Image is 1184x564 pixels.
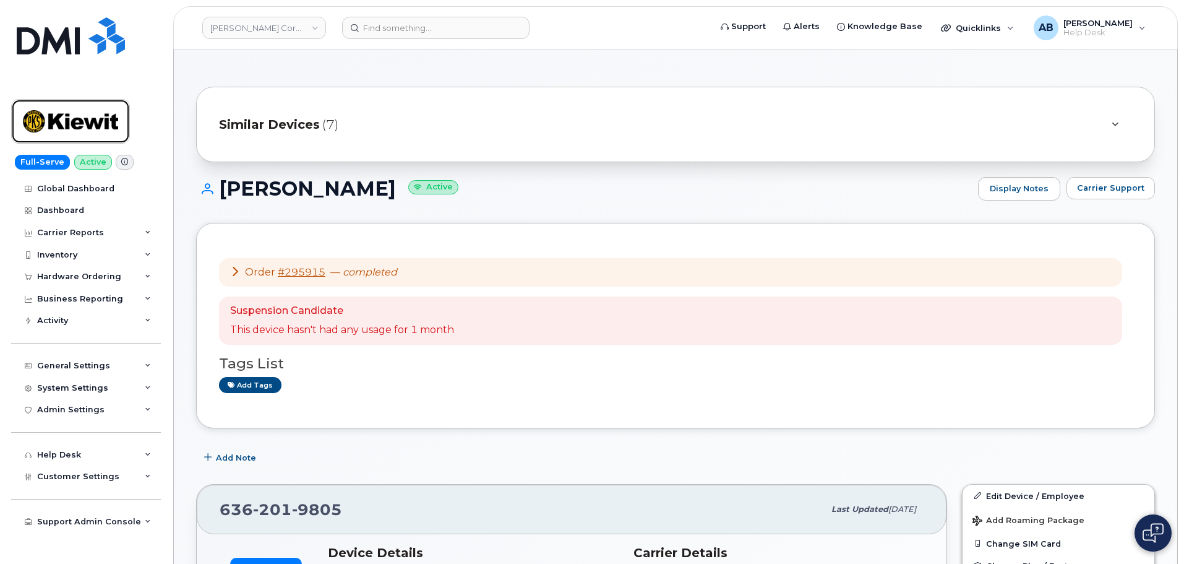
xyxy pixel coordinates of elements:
span: (7) [322,116,338,134]
span: Similar Devices [219,116,320,134]
a: Display Notes [978,177,1060,201]
h1: [PERSON_NAME] [196,178,972,199]
h3: Tags List [219,356,1132,371]
button: Add Note [196,447,267,469]
img: Open chat [1143,523,1164,543]
a: Edit Device / Employee [963,485,1154,507]
span: — [330,266,397,278]
a: Add tags [219,377,281,393]
em: completed [343,266,397,278]
span: [DATE] [888,505,916,514]
p: Suspension Candidate [230,304,454,318]
span: Carrier Support [1077,182,1144,194]
button: Change SIM Card [963,532,1154,555]
span: 9805 [292,500,342,519]
span: Add Roaming Package [972,516,1084,527]
span: 636 [220,500,342,519]
small: Active [408,180,458,194]
span: 201 [253,500,292,519]
span: Last updated [831,505,888,514]
h3: Device Details [328,545,619,560]
h3: Carrier Details [633,545,924,560]
button: Add Roaming Package [963,507,1154,532]
span: Order [245,266,275,278]
button: Carrier Support [1066,177,1155,199]
a: #295915 [278,266,325,278]
span: Add Note [216,452,256,464]
p: This device hasn't had any usage for 1 month [230,323,454,337]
